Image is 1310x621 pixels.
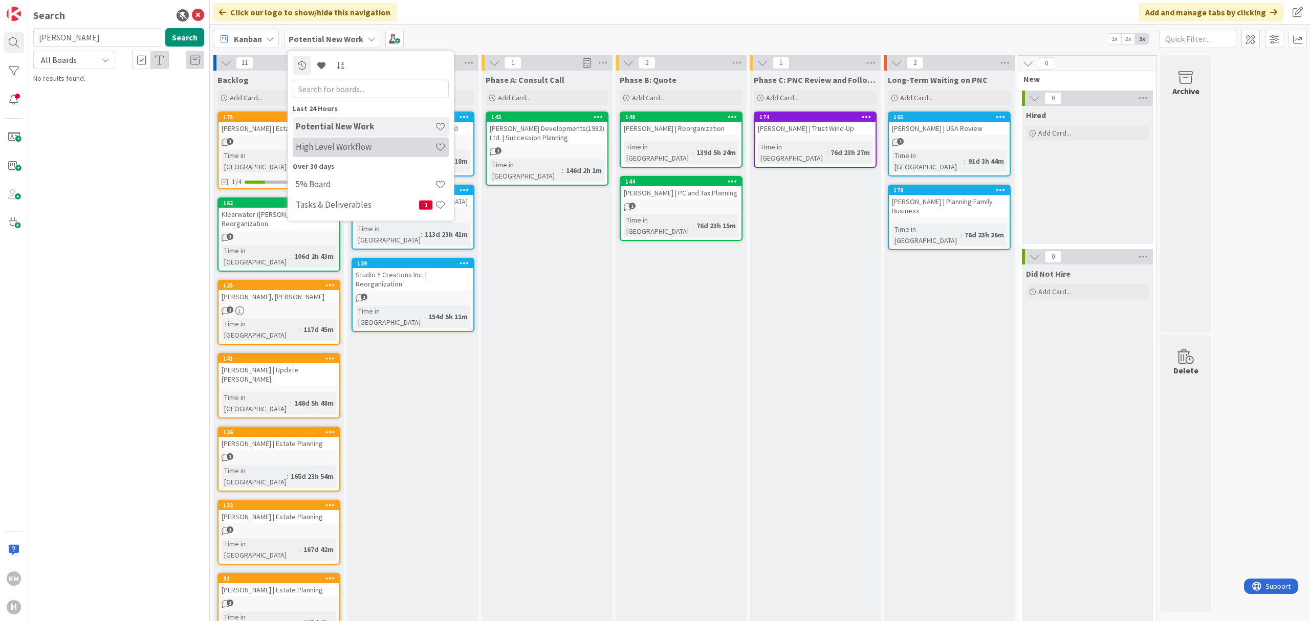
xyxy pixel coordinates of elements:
div: 117d 45m [301,324,336,335]
span: 1/4 [232,176,242,187]
span: 1 [227,138,233,145]
div: 170[PERSON_NAME] | Planning Family Business [889,186,1010,217]
span: Add Card... [1038,128,1071,138]
span: 0 [1044,251,1062,263]
div: 144 [625,178,741,185]
div: [PERSON_NAME] Developments(1983) Ltd. | Succession Planning [487,122,607,144]
div: [PERSON_NAME] | Update [PERSON_NAME] [219,363,339,386]
span: : [421,229,422,240]
a: 143[PERSON_NAME] Developments(1983) Ltd. | Succession PlanningTime in [GEOGRAPHIC_DATA]:146d 2h 1m [486,112,608,186]
span: Add Card... [900,93,933,102]
div: Delete [1173,364,1198,376]
span: Phase A: Consult Call [486,75,564,85]
a: 139Studio Y Creations Inc. | ReorganizationTime in [GEOGRAPHIC_DATA]:154d 5h 11m [352,258,474,332]
span: : [424,311,426,322]
span: 1 [495,147,501,154]
div: [PERSON_NAME] | PC and Tax Planning [621,186,741,199]
div: 141 [223,355,339,362]
div: 136 [219,428,339,437]
a: 174[PERSON_NAME] | Trust Wind-UpTime in [GEOGRAPHIC_DATA]:76d 23h 27m [754,112,877,168]
span: 3x [1135,34,1149,44]
span: Kanban [234,33,262,45]
div: Time in [GEOGRAPHIC_DATA] [490,159,562,182]
a: 175[PERSON_NAME] | Estate PlanningTime in [GEOGRAPHIC_DATA]:83d 16m1/4 [217,112,340,189]
div: 76d 23h 15m [694,220,738,231]
span: Add Card... [498,93,531,102]
div: 174 [759,114,876,121]
div: 113d 23h 41m [422,229,470,240]
div: [PERSON_NAME] | Trust Wind-Up [755,122,876,135]
div: 148d 5h 48m [292,397,336,409]
div: 125 [223,282,339,289]
h4: 5% Board [296,179,435,189]
div: 175 [223,114,339,121]
div: 162Klearwater ([PERSON_NAME]) | Reorganization [219,198,339,230]
span: Long-Term Waiting on PNC [888,75,988,85]
span: 1 [227,453,233,460]
div: [PERSON_NAME] | Estate Planning [219,510,339,523]
div: 144[PERSON_NAME] | PC and Tax Planning [621,177,741,199]
span: : [290,397,292,409]
span: 11 [236,57,253,69]
div: 136[PERSON_NAME] | Estate Planning [219,428,339,450]
div: 141[PERSON_NAME] | Update [PERSON_NAME] [219,354,339,386]
div: 165 [893,114,1010,121]
span: 1 [419,200,432,209]
div: [PERSON_NAME] | Estate Planning [219,122,339,135]
div: 165d 23h 54m [288,471,336,482]
div: Time in [GEOGRAPHIC_DATA] [892,224,960,246]
div: 141 [219,354,339,363]
div: Time in [GEOGRAPHIC_DATA] [222,392,290,414]
div: Time in [GEOGRAPHIC_DATA] [222,245,290,268]
span: New [1023,74,1144,84]
div: [PERSON_NAME] | Planning Family Business [889,195,1010,217]
span: 1 [897,138,904,145]
div: 125[PERSON_NAME], [PERSON_NAME] [219,281,339,303]
span: 0 [1044,92,1062,104]
span: Add Card... [766,93,799,102]
div: 76d 23h 26m [962,229,1007,240]
div: 154d 5h 11m [426,311,470,322]
div: Time in [GEOGRAPHIC_DATA] [356,223,421,246]
span: Phase C: PNC Review and Follow up [754,75,877,85]
div: 148 [621,113,741,122]
div: Last 24 Hours [293,103,449,114]
span: Support [21,2,47,14]
span: : [826,147,828,158]
div: 91 [219,574,339,583]
span: 2 [638,57,656,69]
div: No results found. [33,73,204,84]
div: 139 [353,259,473,268]
div: 143 [491,114,607,121]
div: 91[PERSON_NAME] | Estate Planning [219,574,339,596]
button: Search [165,28,204,47]
span: Phase B: Quote [620,75,676,85]
div: 146d 2h 1m [563,165,604,176]
div: Time in [GEOGRAPHIC_DATA] [892,150,964,172]
span: 1x [1107,34,1121,44]
span: 0 [1038,57,1055,70]
div: 165 [889,113,1010,122]
span: Did Not Hire [1026,269,1071,279]
span: Backlog [217,75,249,85]
b: Potential New Work [289,34,363,44]
div: 148 [625,114,741,121]
span: 1 [629,203,636,209]
div: Time in [GEOGRAPHIC_DATA] [222,318,299,341]
div: 139Studio Y Creations Inc. | Reorganization [353,259,473,291]
div: 167d 42m [301,544,336,555]
div: Archive [1172,85,1199,97]
div: Click our logo to show/hide this navigation [213,3,397,21]
div: Search [33,8,65,23]
div: Add and manage tabs by clicking [1139,3,1283,21]
div: 175[PERSON_NAME] | Estate Planning [219,113,339,135]
a: 133[PERSON_NAME] | Estate PlanningTime in [GEOGRAPHIC_DATA]:167d 42m [217,500,340,565]
input: Search for title... [33,28,161,47]
div: 144 [621,177,741,186]
span: : [562,165,563,176]
div: [PERSON_NAME] | Estate Planning [219,437,339,450]
a: 141[PERSON_NAME] | Update [PERSON_NAME]Time in [GEOGRAPHIC_DATA]:148d 5h 48m [217,353,340,418]
span: 1 [227,600,233,606]
div: 143[PERSON_NAME] Developments(1983) Ltd. | Succession Planning [487,113,607,144]
div: 170 [889,186,1010,195]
